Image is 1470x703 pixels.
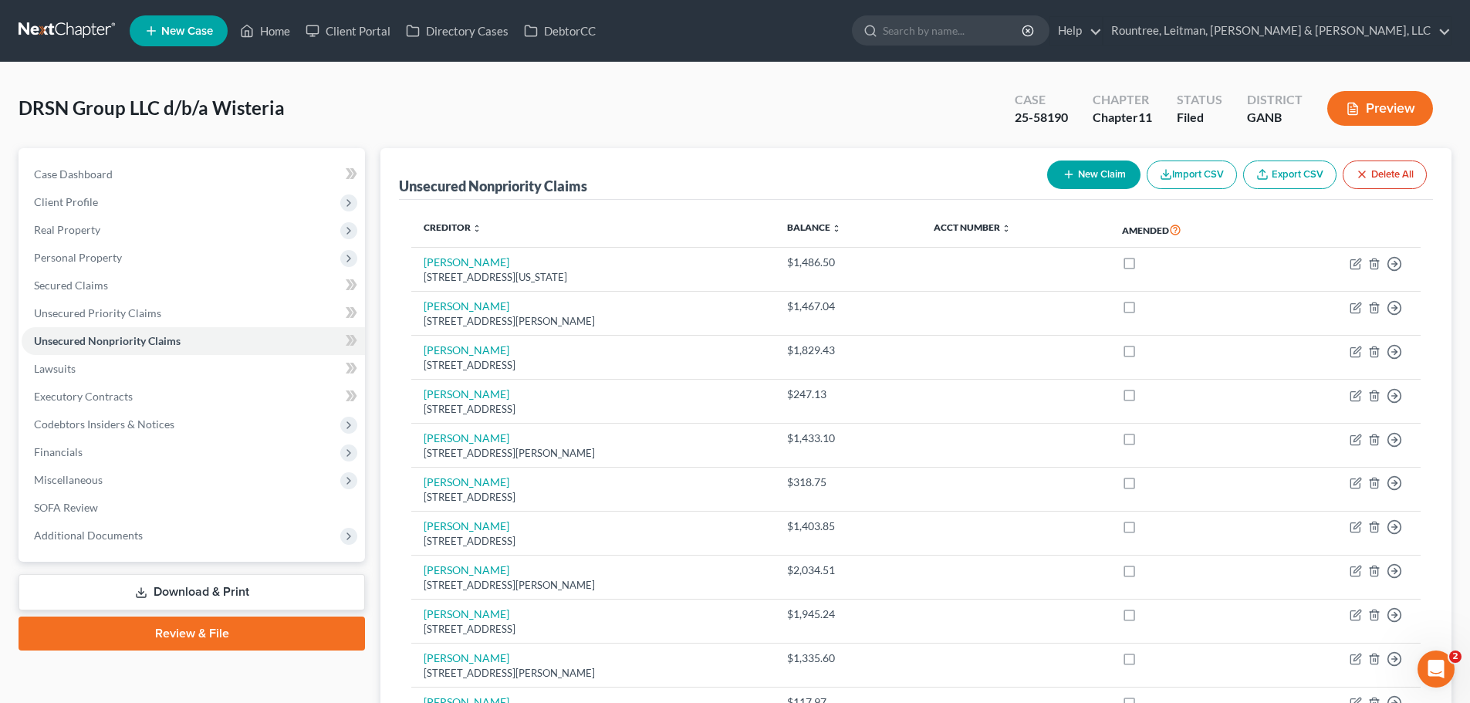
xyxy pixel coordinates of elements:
a: Case Dashboard [22,161,365,188]
div: [STREET_ADDRESS][PERSON_NAME] [424,578,762,593]
a: Directory Cases [398,17,516,45]
a: Help [1050,17,1102,45]
span: Lawsuits [34,362,76,375]
a: DebtorCC [516,17,603,45]
a: Export CSV [1243,161,1337,189]
div: [STREET_ADDRESS] [424,490,762,505]
div: Case [1015,91,1068,109]
i: unfold_more [1002,224,1011,233]
a: Client Portal [298,17,398,45]
div: $1,829.43 [787,343,908,358]
span: Real Property [34,223,100,236]
span: 11 [1138,110,1152,124]
a: [PERSON_NAME] [424,343,509,357]
a: Acct Number unfold_more [934,221,1011,233]
span: Additional Documents [34,529,143,542]
div: $1,433.10 [787,431,908,446]
span: 2 [1449,651,1462,663]
button: Preview [1327,91,1433,126]
a: Executory Contracts [22,383,365,411]
a: Review & File [19,617,365,651]
button: Delete All [1343,161,1427,189]
div: $247.13 [787,387,908,402]
div: GANB [1247,109,1303,127]
div: Chapter [1093,91,1152,109]
i: unfold_more [472,224,482,233]
div: $1,467.04 [787,299,908,314]
a: Lawsuits [22,355,365,383]
div: $2,034.51 [787,563,908,578]
div: Status [1177,91,1222,109]
a: Unsecured Nonpriority Claims [22,327,365,355]
a: SOFA Review [22,494,365,522]
a: [PERSON_NAME] [424,563,509,576]
span: Secured Claims [34,279,108,292]
div: [STREET_ADDRESS] [424,622,762,637]
div: [STREET_ADDRESS][PERSON_NAME] [424,314,762,329]
a: [PERSON_NAME] [424,475,509,488]
button: Import CSV [1147,161,1237,189]
div: Unsecured Nonpriority Claims [399,177,587,195]
span: New Case [161,25,213,37]
div: [STREET_ADDRESS][PERSON_NAME] [424,446,762,461]
span: Client Profile [34,195,98,208]
div: $1,403.85 [787,519,908,534]
a: [PERSON_NAME] [424,607,509,620]
a: [PERSON_NAME] [424,651,509,664]
span: Financials [34,445,83,458]
iframe: Intercom live chat [1418,651,1455,688]
div: Chapter [1093,109,1152,127]
a: Download & Print [19,574,365,610]
a: [PERSON_NAME] [424,299,509,313]
div: [STREET_ADDRESS] [424,358,762,373]
span: Case Dashboard [34,167,113,181]
div: [STREET_ADDRESS][PERSON_NAME] [424,666,762,681]
span: SOFA Review [34,501,98,514]
div: [STREET_ADDRESS] [424,402,762,417]
div: $318.75 [787,475,908,490]
div: $1,945.24 [787,607,908,622]
div: 25-58190 [1015,109,1068,127]
span: DRSN Group LLC d/b/a Wisteria [19,96,285,119]
a: Home [232,17,298,45]
span: Codebtors Insiders & Notices [34,417,174,431]
div: District [1247,91,1303,109]
a: Creditor unfold_more [424,221,482,233]
input: Search by name... [883,16,1024,45]
i: unfold_more [832,224,841,233]
th: Amended [1110,212,1266,248]
div: $1,486.50 [787,255,908,270]
span: Unsecured Nonpriority Claims [34,334,181,347]
span: Personal Property [34,251,122,264]
a: Unsecured Priority Claims [22,299,365,327]
div: [STREET_ADDRESS] [424,534,762,549]
a: [PERSON_NAME] [424,431,509,444]
a: Balance unfold_more [787,221,841,233]
div: $1,335.60 [787,651,908,666]
a: [PERSON_NAME] [424,519,509,532]
a: [PERSON_NAME] [424,387,509,401]
span: Miscellaneous [34,473,103,486]
span: Unsecured Priority Claims [34,306,161,319]
span: Executory Contracts [34,390,133,403]
a: Rountree, Leitman, [PERSON_NAME] & [PERSON_NAME], LLC [1103,17,1451,45]
div: [STREET_ADDRESS][US_STATE] [424,270,762,285]
button: New Claim [1047,161,1141,189]
a: [PERSON_NAME] [424,255,509,269]
div: Filed [1177,109,1222,127]
a: Secured Claims [22,272,365,299]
